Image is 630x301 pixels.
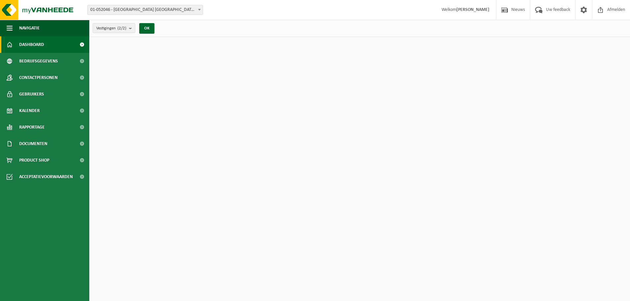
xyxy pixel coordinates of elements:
[456,7,489,12] strong: [PERSON_NAME]
[19,135,47,152] span: Documenten
[88,5,203,15] span: 01-052046 - SAINT-GOBAIN ADFORS BELGIUM - BUGGENHOUT
[19,86,44,102] span: Gebruikers
[19,53,58,69] span: Bedrijfsgegevens
[19,169,73,185] span: Acceptatievoorwaarden
[96,23,126,33] span: Vestigingen
[87,5,203,15] span: 01-052046 - SAINT-GOBAIN ADFORS BELGIUM - BUGGENHOUT
[117,26,126,30] count: (2/2)
[19,119,45,135] span: Rapportage
[19,102,40,119] span: Kalender
[19,69,58,86] span: Contactpersonen
[19,20,40,36] span: Navigatie
[19,152,49,169] span: Product Shop
[139,23,154,34] button: OK
[19,36,44,53] span: Dashboard
[93,23,135,33] button: Vestigingen(2/2)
